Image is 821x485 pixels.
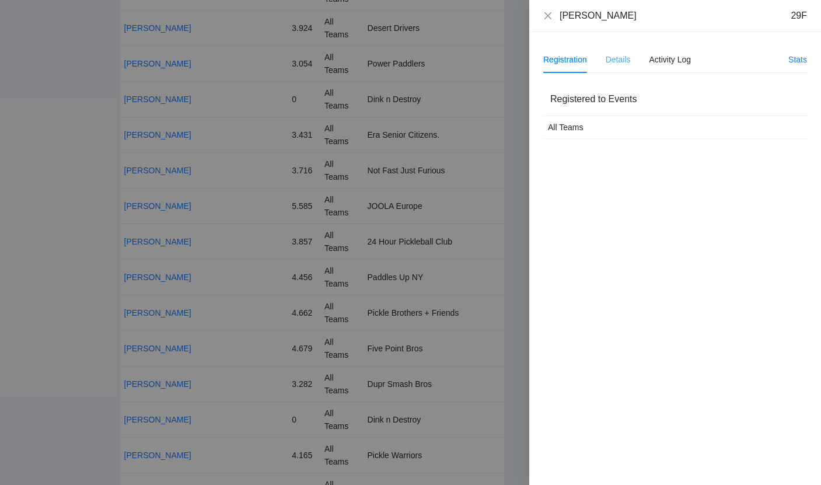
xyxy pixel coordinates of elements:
[788,55,807,64] a: Stats
[649,53,691,66] div: Activity Log
[560,9,637,22] div: [PERSON_NAME]
[550,82,800,116] div: Registered to Events
[791,9,807,22] div: 29F
[543,53,587,66] div: Registration
[543,11,553,21] button: Close
[548,121,757,134] div: All Teams
[606,53,631,66] div: Details
[543,11,553,20] span: close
